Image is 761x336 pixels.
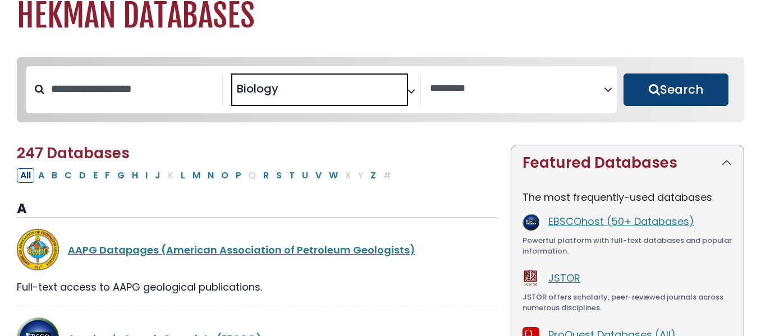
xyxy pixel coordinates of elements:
[102,168,113,183] button: Filter Results F
[204,168,217,183] button: Filter Results N
[522,235,732,257] div: Powerful platform with full-text databases and popular information.
[522,292,732,314] div: JSTOR offers scholarly, peer-reviewed journals across numerous disciplines.
[430,83,604,95] textarea: Search
[286,168,298,183] button: Filter Results T
[44,80,222,98] input: Search database by title or keyword
[129,168,141,183] button: Filter Results H
[177,168,189,183] button: Filter Results L
[312,168,325,183] button: Filter Results V
[218,168,232,183] button: Filter Results O
[61,168,75,183] button: Filter Results C
[90,168,101,183] button: Filter Results E
[17,168,34,183] button: All
[548,271,580,285] a: JSTOR
[35,168,48,183] button: Filter Results A
[142,168,151,183] button: Filter Results I
[281,86,288,98] textarea: Search
[17,143,130,163] span: 247 Databases
[114,168,128,183] button: Filter Results G
[48,168,61,183] button: Filter Results B
[326,168,341,183] button: Filter Results W
[68,243,415,257] a: AAPG Datapages (American Association of Petroleum Geologists)
[189,168,204,183] button: Filter Results M
[260,168,272,183] button: Filter Results R
[17,57,744,122] nav: Search filters
[76,168,89,183] button: Filter Results D
[367,168,379,183] button: Filter Results Z
[522,190,732,205] p: The most frequently-used databases
[17,168,396,182] div: Alpha-list to filter by first letter of database name
[17,279,497,294] div: Full-text access to AAPG geological publications.
[232,168,245,183] button: Filter Results P
[511,145,744,181] button: Featured Databases
[237,80,278,97] span: Biology
[548,214,694,228] a: EBSCOhost (50+ Databases)
[299,168,311,183] button: Filter Results U
[232,80,278,97] li: Biology
[273,168,285,183] button: Filter Results S
[624,73,728,106] button: Submit for Search Results
[17,201,497,218] h3: A
[152,168,164,183] button: Filter Results J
